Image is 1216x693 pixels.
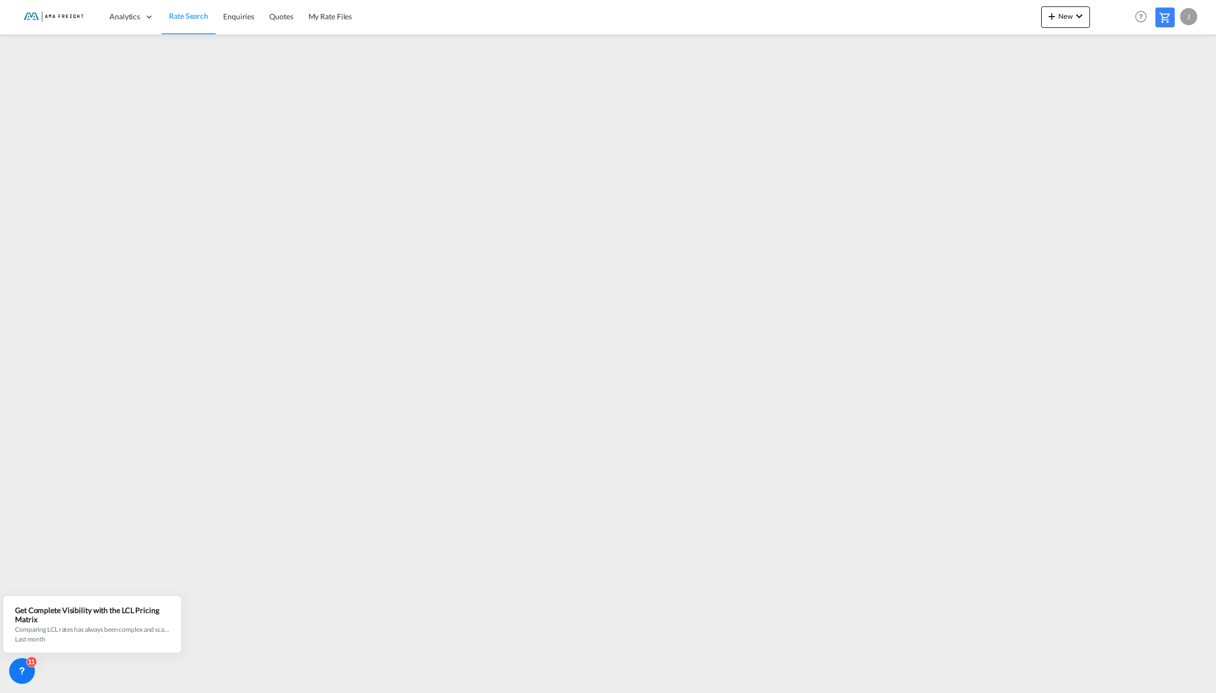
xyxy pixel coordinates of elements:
div: J [1180,8,1197,25]
md-icon: icon-chevron-down [1073,10,1086,23]
img: f843cad07f0a11efa29f0335918cc2fb.png [16,5,89,29]
span: New [1045,12,1086,20]
div: Help [1132,8,1155,27]
span: Analytics [109,11,140,22]
span: Quotes [269,12,293,21]
span: Enquiries [223,12,254,21]
span: My Rate Files [308,12,352,21]
md-icon: icon-plus 400-fg [1045,10,1058,23]
span: Rate Search [169,11,208,20]
button: icon-plus 400-fgNewicon-chevron-down [1041,6,1090,28]
span: Help [1132,8,1150,26]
